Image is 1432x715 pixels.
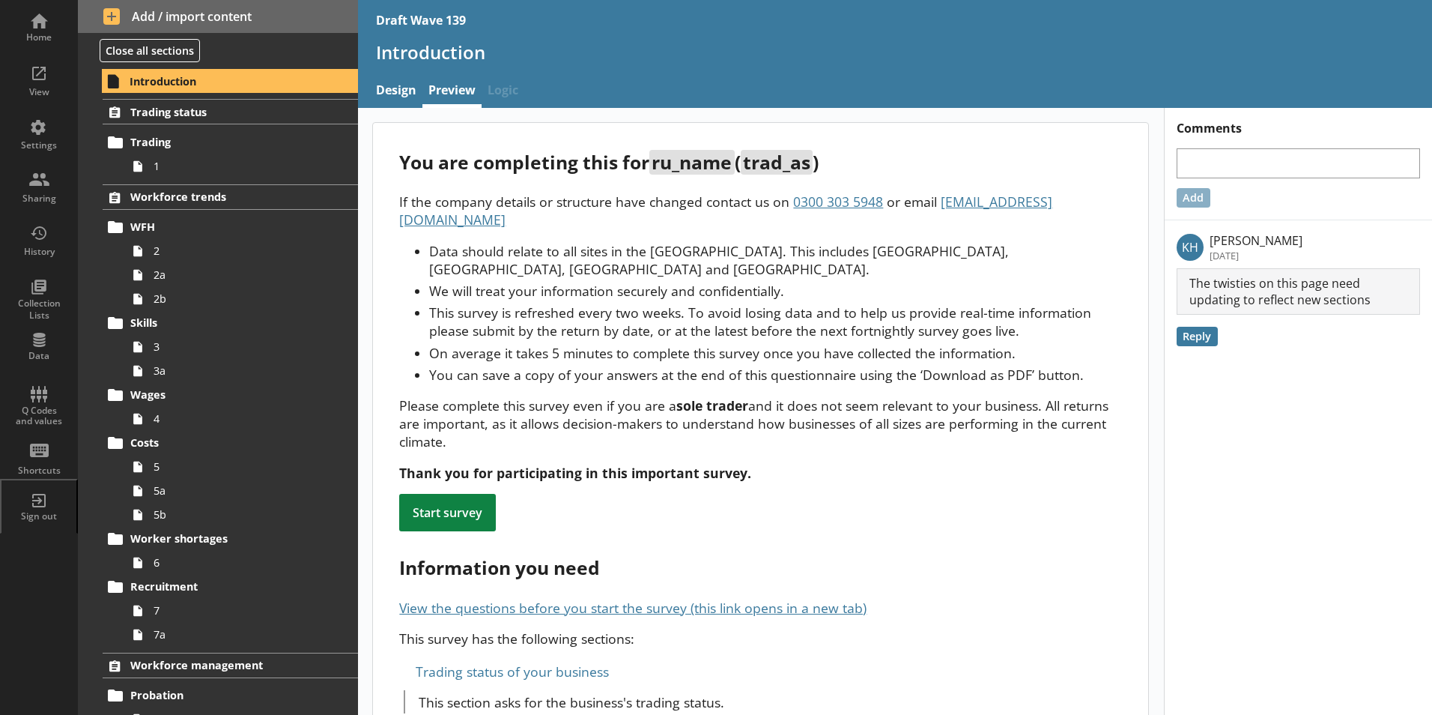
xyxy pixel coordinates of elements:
[130,688,314,702] span: Probation
[126,455,358,479] a: 5
[103,215,358,239] a: WFH
[13,465,65,477] div: Shortcuts
[649,150,734,175] span: ru_name
[103,527,358,551] a: Worker shortages
[103,130,358,154] a: Trading
[741,150,813,175] span: trad_as
[126,287,358,311] a: 2b
[370,76,422,108] a: Design
[103,575,358,599] a: Recruitment
[130,220,314,234] span: WFH
[109,431,358,527] li: Costs55a5b
[126,479,358,503] a: 5a
[126,335,358,359] a: 3
[109,311,358,383] li: Skills33a
[103,311,358,335] a: Skills
[154,555,320,570] span: 6
[429,242,1122,278] li: Data should relate to all sites in the [GEOGRAPHIC_DATA]. This includes [GEOGRAPHIC_DATA], [GEOGR...
[154,159,320,173] span: 1
[399,464,751,482] strong: Thank you for participating in this important survey.
[130,435,314,450] span: Costs
[399,150,1122,175] div: You are completing this for ( )
[130,658,314,672] span: Workforce management
[109,130,358,178] li: Trading1
[429,366,1122,384] li: You can save a copy of your answers at the end of this questionnaire using the ‘Download as PDF’ ...
[126,263,358,287] a: 2a
[130,74,314,88] span: Introduction
[103,653,358,678] a: Workforce management
[1177,327,1218,346] button: Reply
[376,40,1414,64] h1: Introduction
[130,135,314,149] span: Trading
[676,396,748,414] strong: sole trader
[1177,234,1204,261] p: KH
[130,316,314,330] span: Skills
[102,69,358,93] a: Introduction
[429,304,1122,340] li: This survey is refreshed every two weeks. To avoid losing data and to help us provide real-time i...
[399,494,496,531] div: Start survey
[422,76,482,108] a: Preview
[126,407,358,431] a: 4
[103,99,358,124] a: Trading status
[154,268,320,282] span: 2a
[103,8,333,25] span: Add / import content
[78,184,358,647] li: Workforce trendsWFH22a2bSkills33aWages4Costs55a5bWorker shortages6Recruitment77a
[13,193,65,205] div: Sharing
[126,599,358,623] a: 7
[399,630,1122,648] p: This survey has the following sections:
[13,510,65,522] div: Sign out
[429,344,1122,362] li: On average it takes 5 minutes to complete this survey once you have collected the information.
[154,507,320,522] span: 5b
[154,340,320,354] span: 3
[13,405,65,427] div: Q Codes and values
[126,239,358,263] a: 2
[109,383,358,431] li: Wages4
[154,459,320,474] span: 5
[154,292,320,306] span: 2b
[1210,232,1302,249] p: [PERSON_NAME]
[154,483,320,498] span: 5a
[13,31,65,43] div: Home
[130,387,314,402] span: Wages
[13,139,65,151] div: Settings
[126,503,358,527] a: 5b
[793,193,883,211] span: 0300 303 5948
[130,105,314,119] span: Trading status
[103,431,358,455] a: Costs
[154,627,320,642] span: 7a
[399,396,1122,450] p: Please complete this survey even if you are a and it does not seem relevant to your business. All...
[109,575,358,647] li: Recruitment77a
[109,215,358,311] li: WFH22a2b
[103,684,358,708] a: Probation
[154,244,320,258] span: 2
[429,282,1122,300] li: We will treat your information securely and confidentially.
[399,555,1122,580] div: Information you need
[482,76,524,108] span: Logic
[154,363,320,378] span: 3a
[126,551,358,575] a: 6
[154,603,320,618] span: 7
[126,154,358,178] a: 1
[13,298,65,321] div: Collection Lists
[399,660,1122,684] div: Trading status of your business
[1177,268,1421,315] p: The twisties on this page need updating to reflect new sections
[376,12,466,28] div: Draft Wave 139
[130,190,314,204] span: Workforce trends
[103,383,358,407] a: Wages
[100,39,200,62] button: Close all sections
[1210,249,1302,262] p: [DATE]
[126,359,358,383] a: 3a
[13,86,65,98] div: View
[78,99,358,178] li: Trading statusTrading1
[399,599,867,617] a: View the questions before you start the survey (this link opens in a new tab)
[126,623,358,647] a: 7a
[419,693,1122,711] p: This section asks for the business's trading status.
[130,531,314,546] span: Worker shortages
[103,184,358,210] a: Workforce trends
[154,411,320,426] span: 4
[13,246,65,258] div: History
[399,193,1052,229] span: [EMAIL_ADDRESS][DOMAIN_NAME]
[109,527,358,575] li: Worker shortages6
[13,350,65,362] div: Data
[130,579,314,594] span: Recruitment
